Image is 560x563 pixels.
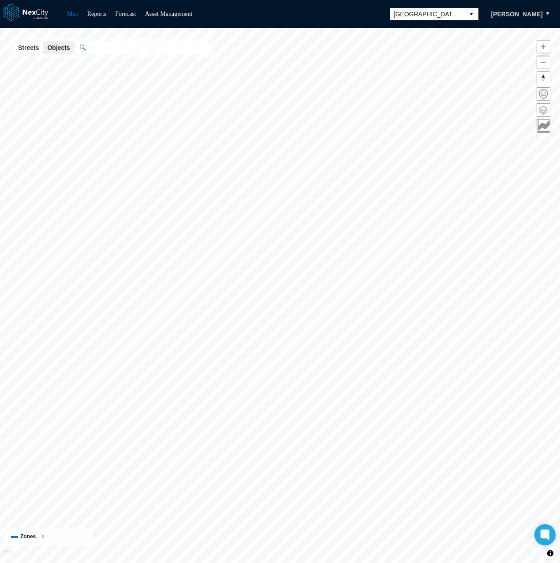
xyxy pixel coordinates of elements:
button: Reset bearing to north [537,71,550,85]
a: Reports [87,11,107,17]
span: [PERSON_NAME] [491,10,543,19]
button: [PERSON_NAME] [482,7,552,22]
div: Zones [11,532,86,541]
a: Asset Management [145,11,193,17]
a: Mapbox homepage [4,550,14,560]
span: 0 [41,534,44,539]
span: Toggle attribution [548,548,553,558]
button: select [464,8,478,20]
a: Map [67,11,78,17]
span: [GEOGRAPHIC_DATA][PERSON_NAME] [394,10,461,19]
span: Objects [47,43,70,52]
button: Toggle attribution [545,548,556,559]
button: Key metrics [537,119,550,133]
button: Layers management [537,103,550,117]
button: Streets [14,41,43,54]
button: Home [537,87,550,101]
a: Forecast [115,11,136,17]
button: Zoom out [537,56,550,69]
span: Reset bearing to north [537,72,550,85]
button: Zoom in [537,40,550,53]
button: Objects [43,41,74,54]
span: Streets [18,43,39,52]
